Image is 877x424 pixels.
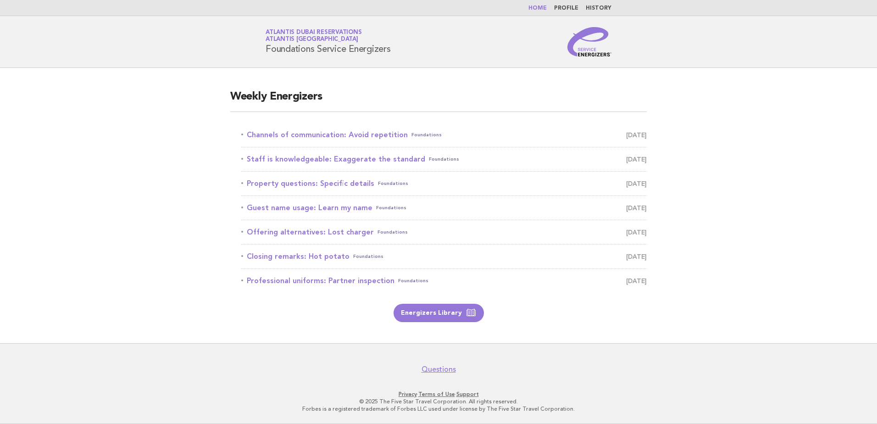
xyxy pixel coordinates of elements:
a: Channels of communication: Avoid repetitionFoundations [DATE] [241,128,647,141]
span: [DATE] [626,250,647,263]
img: Service Energizers [567,27,611,56]
a: Offering alternatives: Lost chargerFoundations [DATE] [241,226,647,239]
a: Privacy [399,391,417,397]
span: [DATE] [626,274,647,287]
a: Home [528,6,547,11]
span: [DATE] [626,201,647,214]
span: [DATE] [626,177,647,190]
span: Foundations [398,274,428,287]
a: Questions [422,365,456,374]
a: Guest name usage: Learn my nameFoundations [DATE] [241,201,647,214]
span: [DATE] [626,153,647,166]
p: © 2025 The Five Star Travel Corporation. All rights reserved. [158,398,719,405]
span: Foundations [378,177,408,190]
a: Profile [554,6,578,11]
a: Property questions: Specific detailsFoundations [DATE] [241,177,647,190]
h2: Weekly Energizers [230,89,647,112]
a: History [586,6,611,11]
span: Foundations [376,201,406,214]
span: Atlantis [GEOGRAPHIC_DATA] [266,37,358,43]
span: [DATE] [626,226,647,239]
span: Foundations [353,250,383,263]
span: Foundations [429,153,459,166]
a: Atlantis Dubai ReservationsAtlantis [GEOGRAPHIC_DATA] [266,29,361,42]
a: Professional uniforms: Partner inspectionFoundations [DATE] [241,274,647,287]
span: [DATE] [626,128,647,141]
span: Foundations [377,226,408,239]
a: Energizers Library [394,304,484,322]
span: Foundations [411,128,442,141]
a: Terms of Use [418,391,455,397]
p: · · [158,391,719,398]
a: Support [456,391,479,397]
a: Closing remarks: Hot potatoFoundations [DATE] [241,250,647,263]
h1: Foundations Service Energizers [266,30,391,54]
a: Staff is knowledgeable: Exaggerate the standardFoundations [DATE] [241,153,647,166]
p: Forbes is a registered trademark of Forbes LLC used under license by The Five Star Travel Corpora... [158,405,719,413]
